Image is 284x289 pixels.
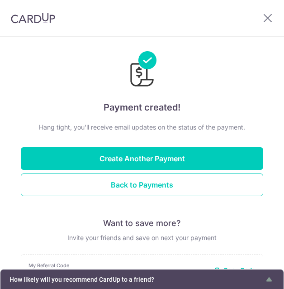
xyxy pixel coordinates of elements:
[21,100,263,115] h4: Payment created!
[214,265,256,275] button: Copy Code
[21,173,263,196] button: Back to Payments
[11,13,55,24] img: CardUp
[9,274,275,285] button: Show survey - How likely will you recommend CardUp to a friend?
[128,51,156,89] img: Payments
[28,262,207,269] p: My Referral Code
[21,232,263,243] p: Invite your friends and save on next your payment
[21,218,263,229] p: Want to save more?
[21,122,263,133] p: Hang tight, you’ll receive email updates on the status of the payment.
[21,147,263,170] button: Create Another Payment
[9,276,264,283] span: How likely will you recommend CardUp to a friend?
